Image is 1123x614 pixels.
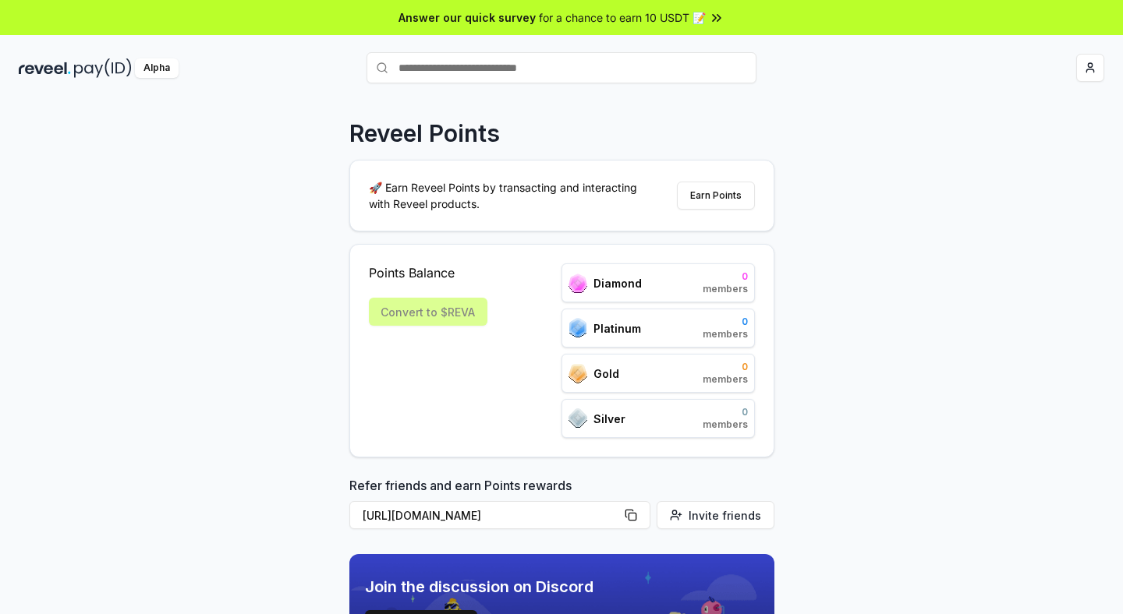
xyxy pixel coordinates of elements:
span: 0 [703,316,748,328]
span: Answer our quick survey [399,9,536,26]
span: Diamond [593,275,642,291]
p: Reveel Points [349,119,500,147]
img: reveel_dark [19,58,71,78]
div: Alpha [135,58,179,78]
span: 0 [703,270,748,283]
span: 0 [703,361,748,373]
img: ranks_icon [569,318,587,338]
span: Invite friends [689,507,761,524]
button: Earn Points [677,182,755,210]
button: [URL][DOMAIN_NAME] [349,501,650,529]
button: Invite friends [657,501,774,529]
span: members [703,328,748,341]
span: for a chance to earn 10 USDT 📝 [539,9,706,26]
img: ranks_icon [569,364,587,383]
span: members [703,373,748,386]
img: ranks_icon [569,273,587,293]
span: Join the discussion on Discord [365,576,631,598]
p: 🚀 Earn Reveel Points by transacting and interacting with Reveel products. [369,179,650,212]
span: Platinum [593,320,641,337]
span: members [703,418,748,431]
span: 0 [703,406,748,418]
img: pay_id [74,58,132,78]
span: Gold [593,365,619,382]
div: Refer friends and earn Points rewards [349,476,774,535]
span: members [703,283,748,295]
img: ranks_icon [569,408,587,429]
span: Points Balance [369,263,487,282]
span: Silver [593,411,625,427]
